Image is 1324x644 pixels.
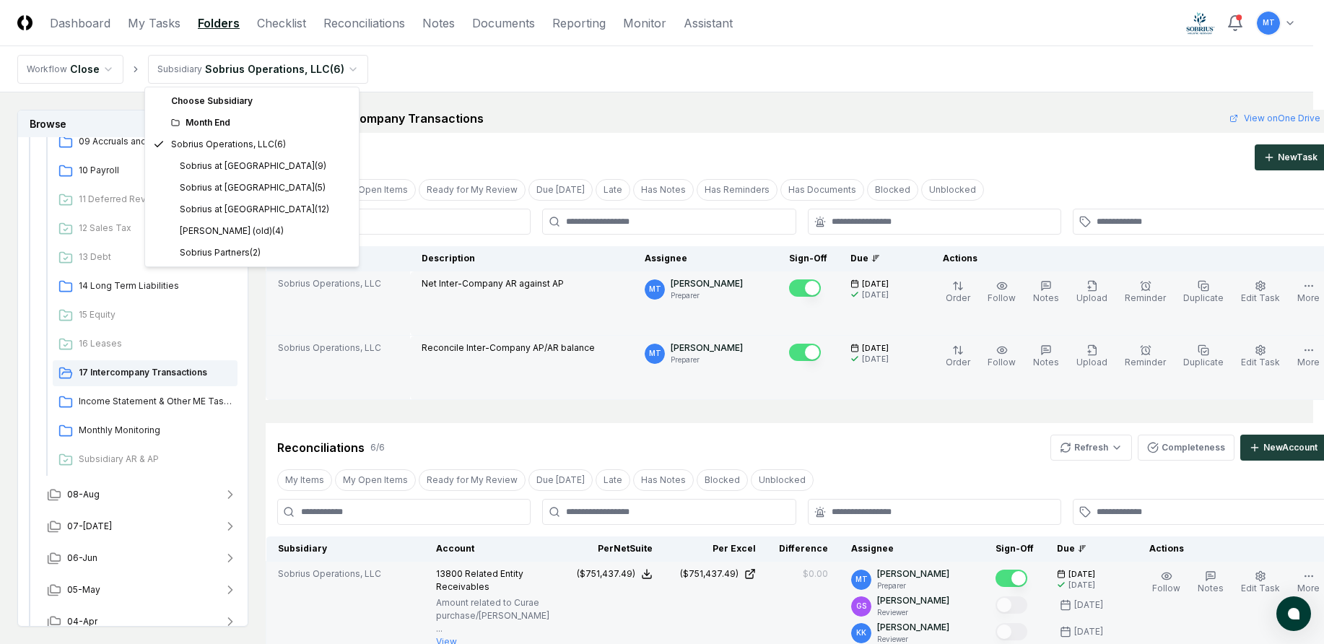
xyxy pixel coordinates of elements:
[274,138,286,151] div: ( 6 )
[171,203,329,216] div: Sobrius at [GEOGRAPHIC_DATA]
[148,90,356,112] div: Choose Subsidiary
[171,138,286,151] div: Sobrius Operations, LLC
[315,181,326,194] div: ( 5 )
[250,246,261,259] div: ( 2 )
[171,116,350,129] div: Month End
[315,160,326,173] div: ( 9 )
[171,181,326,194] div: Sobrius at [GEOGRAPHIC_DATA]
[315,203,329,216] div: ( 12 )
[272,225,284,238] div: ( 4 )
[171,225,284,238] div: [PERSON_NAME] (old)
[171,160,326,173] div: Sobrius at [GEOGRAPHIC_DATA]
[171,246,261,259] div: Sobrius Partners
